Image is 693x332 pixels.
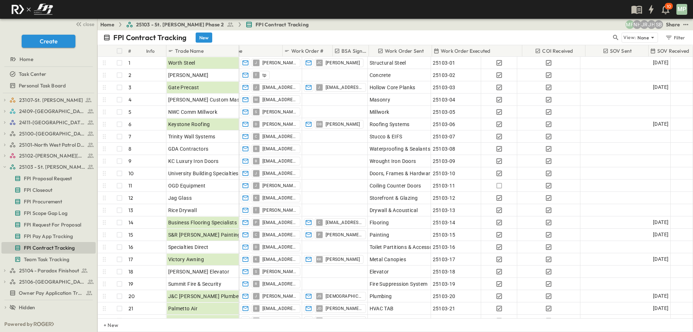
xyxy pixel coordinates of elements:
span: Business Flooring Specialists [168,219,237,226]
div: Jayden Ramirez (jramirez@fpibuilders.com) [640,20,649,29]
span: [DATE] [653,218,668,227]
span: 25103-15 [433,231,456,238]
span: [PERSON_NAME].[PERSON_NAME] [326,318,363,324]
div: 25103 - St. [PERSON_NAME] Phase 2test [1,161,96,173]
span: [DATE] [653,83,668,91]
p: 10 [667,4,671,9]
span: FPI Request For Proposal [24,221,81,228]
span: 24111-[GEOGRAPHIC_DATA] [19,119,85,126]
span: [EMAIL_ADDRESS][DOMAIN_NAME] [262,244,297,250]
div: 23107-St. [PERSON_NAME]test [1,94,96,106]
p: 10 [128,170,134,177]
span: [EMAIL_ADDRESS][DOMAIN_NAME] [262,146,297,152]
p: 15 [128,231,133,238]
p: COI Received [542,47,573,55]
span: Waterproofing & Sealants [370,145,431,152]
span: 25101-North West Patrol Division [19,141,85,148]
a: 23107-St. [PERSON_NAME] [9,95,94,105]
span: [DATE] [653,255,668,263]
span: [EMAIL_ADDRESS][DOMAIN_NAME] [262,256,297,262]
span: Storefront & Glazing [370,194,418,202]
span: tp [262,72,267,78]
span: 25103-22 [433,317,456,324]
span: Wrought Iron Doors [370,158,416,165]
span: Specialties Direct [168,243,209,251]
span: 25103-01 [433,59,456,66]
div: Info [145,45,166,57]
span: FPI Procurement [24,198,62,205]
p: 7 [128,133,131,140]
p: 22 [128,317,134,324]
span: 25103-06 [433,121,456,128]
span: [EMAIL_ADDRESS][DOMAIN_NAME] [262,306,297,311]
span: Flooring [370,219,389,226]
span: 25104 - Paradox Finishout [19,267,79,274]
a: Task Center [1,69,94,79]
span: Team Task Tracking [24,256,69,263]
span: 25103-12 [433,194,456,202]
p: 2 [128,72,131,79]
span: [PERSON_NAME][EMAIL_ADDRESS][DOMAIN_NAME] [326,232,363,238]
span: Metal Canopies [370,256,406,263]
span: [EMAIL_ADDRESS][DOMAIN_NAME] [262,232,297,238]
div: Share [666,21,680,28]
span: B [255,148,257,149]
span: [PERSON_NAME] Custom Masonry [168,96,250,103]
nav: breadcrumbs [100,21,313,28]
p: 20 [128,293,135,300]
p: SOV Received [657,47,689,55]
button: New [196,33,212,43]
span: [PERSON_NAME][EMAIL_ADDRESS][DOMAIN_NAME] [262,207,297,213]
a: FPI Contract Tracking [1,243,94,253]
div: Jose Hurtado (jhurtado@fpibuilders.com) [647,20,656,29]
span: Task Center [19,70,46,78]
span: Owner Pay Application Tracking [19,289,83,297]
button: Filter [662,33,687,43]
a: 25103 - St. [PERSON_NAME] Phase 2 [9,162,94,172]
div: 24109-St. Teresa of Calcutta Parish Halltest [1,105,96,117]
p: 5 [128,108,131,116]
span: Rice Drywall [168,207,197,214]
a: FPI Proposal Request [1,173,94,184]
span: 25103-17 [433,256,456,263]
p: 16 [128,243,133,251]
span: 25103-07 [433,133,456,140]
a: Home [100,21,114,28]
a: FPI Pay App Tracking [1,231,94,241]
span: Personal Task Board [19,82,66,89]
span: 23107-St. [PERSON_NAME] [19,96,83,104]
div: # [128,41,131,61]
span: FPI Closeout [24,186,52,194]
span: Coiling Counter Doors [370,182,421,189]
span: [PERSON_NAME][EMAIL_ADDRESS][PERSON_NAME][DOMAIN_NAME] [262,60,297,66]
p: + New [104,322,108,329]
span: Fire Suppression System [370,280,428,288]
span: Concrete [370,72,391,79]
a: 25104 - Paradox Finishout [9,266,94,276]
span: 25103 - St. [PERSON_NAME] Phase 2 [136,21,224,28]
div: FPI Pay App Trackingtest [1,230,96,242]
span: FPI Contract Tracking [256,21,309,28]
span: FPI Pay App Tracking [24,233,73,240]
span: 25100-Vanguard Prep School [19,130,85,137]
span: 25103-09 [433,158,456,165]
span: [DEMOGRAPHIC_DATA][PERSON_NAME] [326,293,363,299]
p: 6 [128,121,131,128]
span: Summit Fire & Security [168,280,222,288]
span: HVAC TAB [370,305,394,312]
p: 4 [128,96,131,103]
span: [EMAIL_ADDRESS][DOMAIN_NAME] [262,318,297,324]
span: 25103-14 [433,219,456,226]
a: 25106-St. Andrews Parking Lot [9,277,94,287]
p: 12 [128,194,133,202]
div: MP [676,4,687,15]
span: University Building Specialties [168,170,239,177]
